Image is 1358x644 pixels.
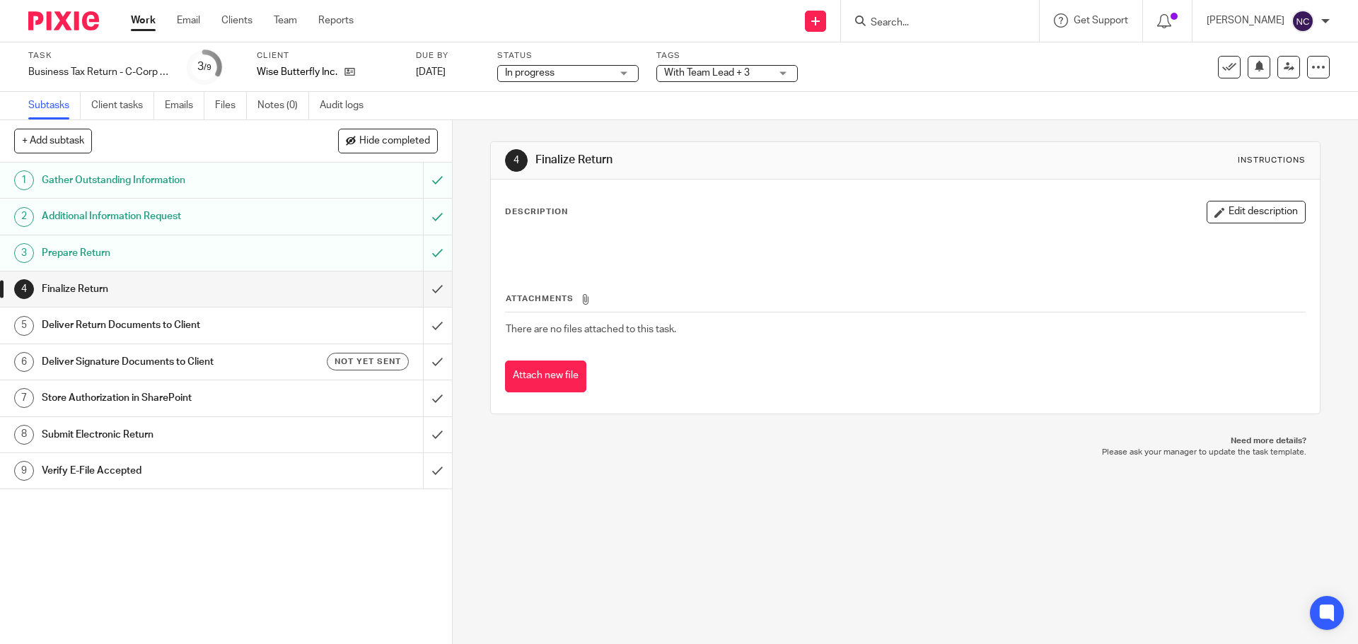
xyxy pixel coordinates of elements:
[197,59,211,75] div: 3
[91,92,154,119] a: Client tasks
[221,13,253,28] a: Clients
[504,435,1306,447] p: Need more details?
[42,387,286,409] h1: Store Authorization in SharePoint
[504,447,1306,458] p: Please ask your manager to update the task template.
[664,68,750,78] span: With Team Lead + 3
[14,279,34,299] div: 4
[14,207,34,227] div: 2
[14,243,34,263] div: 3
[131,13,156,28] a: Work
[506,324,676,334] span: There are no files attached to this task.
[274,13,297,28] a: Team
[505,206,568,218] p: Description
[14,388,34,408] div: 7
[506,295,574,303] span: Attachments
[497,50,639,62] label: Status
[28,92,81,119] a: Subtasks
[416,50,480,62] label: Due by
[1207,201,1306,223] button: Edit description
[505,68,555,78] span: In progress
[505,361,586,392] button: Attach new file
[869,17,997,30] input: Search
[215,92,247,119] a: Files
[656,50,798,62] label: Tags
[165,92,204,119] a: Emails
[1207,13,1284,28] p: [PERSON_NAME]
[42,351,286,373] h1: Deliver Signature Documents to Client
[14,129,92,153] button: + Add subtask
[359,136,430,147] span: Hide completed
[14,170,34,190] div: 1
[42,315,286,336] h1: Deliver Return Documents to Client
[257,65,337,79] p: Wise Butterfly Inc.
[42,170,286,191] h1: Gather Outstanding Information
[28,50,170,62] label: Task
[257,50,398,62] label: Client
[535,153,936,168] h1: Finalize Return
[42,460,286,481] h1: Verify E-File Accepted
[1238,155,1306,166] div: Instructions
[28,65,170,79] div: Business Tax Return - C-Corp - On Extension
[42,206,286,227] h1: Additional Information Request
[320,92,374,119] a: Audit logs
[416,67,446,77] span: [DATE]
[42,424,286,445] h1: Submit Electronic Return
[42,279,286,300] h1: Finalize Return
[204,64,211,71] small: /9
[335,356,401,368] span: Not yet sent
[14,461,34,481] div: 9
[28,11,99,30] img: Pixie
[505,149,528,172] div: 4
[338,129,438,153] button: Hide completed
[42,242,286,264] h1: Prepare Return
[257,92,309,119] a: Notes (0)
[1074,16,1128,25] span: Get Support
[14,316,34,336] div: 5
[14,352,34,372] div: 6
[177,13,200,28] a: Email
[318,13,354,28] a: Reports
[1292,10,1314,33] img: svg%3E
[14,425,34,445] div: 8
